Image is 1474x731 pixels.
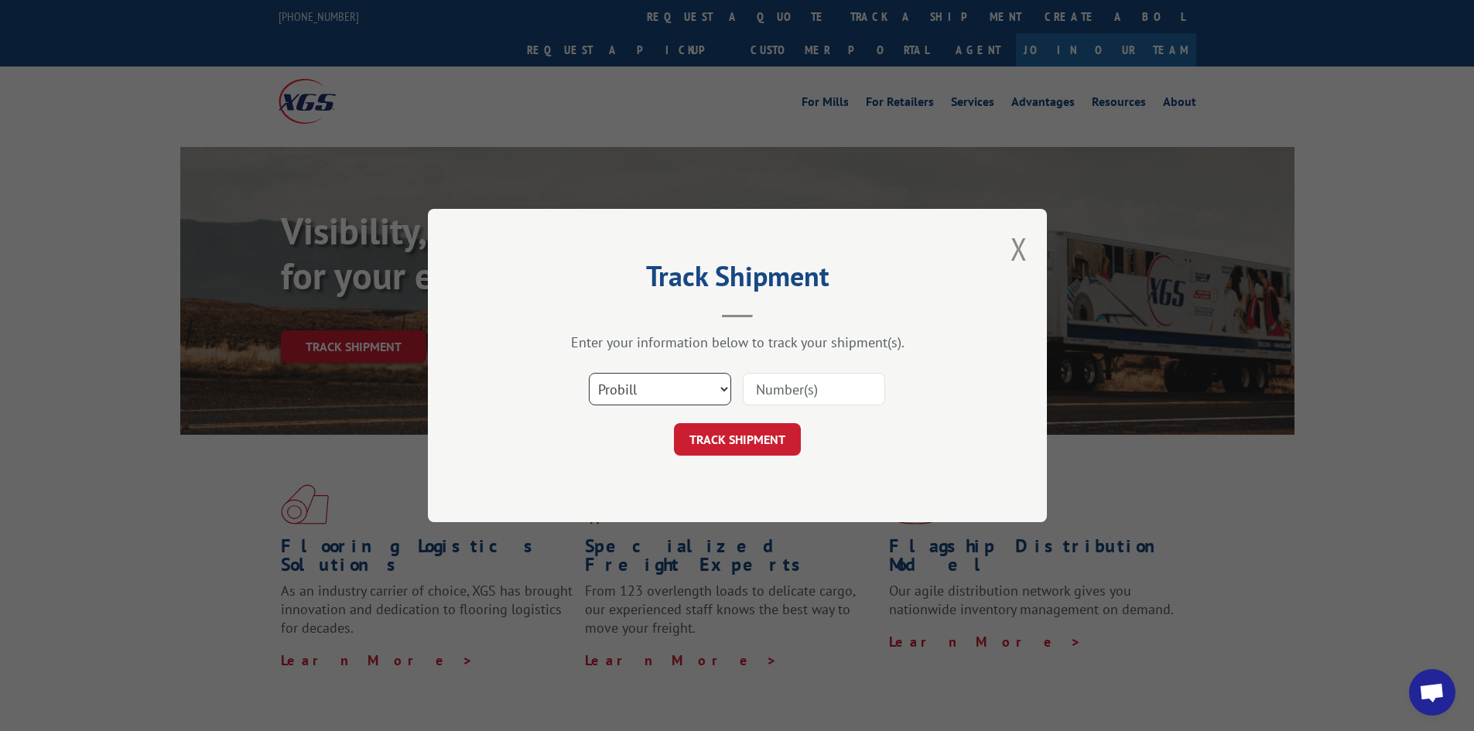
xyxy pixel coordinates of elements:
[505,333,970,351] div: Enter your information below to track your shipment(s).
[674,423,801,456] button: TRACK SHIPMENT
[1011,228,1028,269] button: Close modal
[743,373,885,405] input: Number(s)
[1409,669,1455,716] div: Open chat
[505,265,970,295] h2: Track Shipment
